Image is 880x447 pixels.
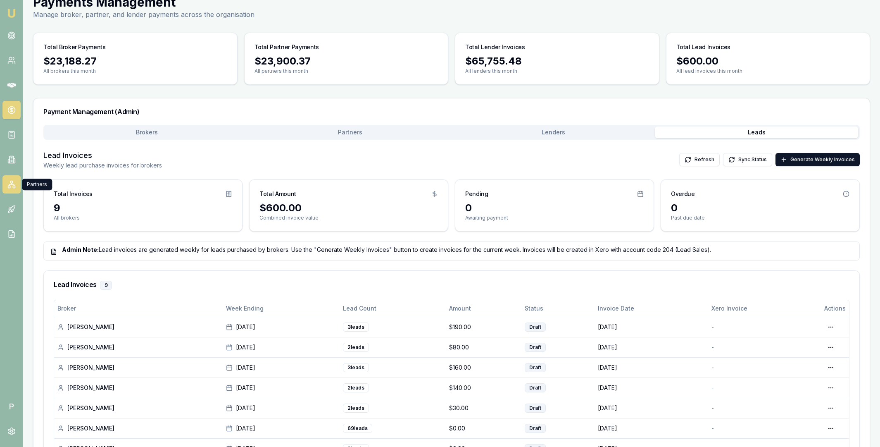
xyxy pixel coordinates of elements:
div: [DATE] [226,323,336,331]
td: [DATE] [595,337,708,357]
div: Draft [525,363,546,372]
div: Draft [525,343,546,352]
button: Generate Weekly Invoices [775,153,860,166]
p: All lead invoices this month [676,68,860,74]
p: Weekly lead purchase invoices for brokers [43,161,162,170]
div: [DATE] [226,404,336,412]
span: - [711,384,714,391]
h3: Overdue [671,190,695,198]
h3: Total Invoices [54,190,93,198]
h3: Total Amount [259,190,296,198]
div: $30.00 [449,404,518,412]
div: 0 [671,201,849,215]
th: Broker [54,300,223,317]
th: Xero Invoice [708,300,821,317]
div: $80.00 [449,343,518,351]
th: Invoice Date [595,300,708,317]
div: $160.00 [449,363,518,372]
div: 2 lead s [343,404,369,413]
h3: Total Broker Payments [43,43,106,51]
span: - [711,323,714,330]
div: Draft [525,424,546,433]
div: $140.00 [449,384,518,392]
h3: Lead Invoices [54,281,849,290]
div: 9 [54,201,232,215]
h3: Payment Management (Admin) [43,108,860,115]
button: Partners [248,127,452,138]
div: [DATE] [226,384,336,392]
div: [PERSON_NAME] [57,404,219,412]
div: $190.00 [449,323,518,331]
div: [DATE] [226,343,336,351]
button: Refresh [679,153,720,166]
p: Combined invoice value [259,215,438,221]
div: 69 lead s [343,424,372,433]
div: Draft [525,404,546,413]
th: Status [521,300,595,317]
p: All lenders this month [465,68,649,74]
p: Manage broker, partner, and lender payments across the organisation [33,10,254,19]
p: All partners this month [254,68,438,74]
h3: Lead Invoices [43,150,162,161]
div: [PERSON_NAME] [57,384,219,392]
div: [PERSON_NAME] [57,363,219,372]
button: Leads [655,127,858,138]
div: 3 lead s [343,323,369,332]
div: $23,900.37 [254,55,438,68]
p: Awaiting payment [465,215,644,221]
strong: Admin Note: [62,246,99,253]
span: - [711,404,714,411]
p: All brokers this month [43,68,227,74]
td: [DATE] [595,317,708,337]
p: All brokers [54,215,232,221]
div: $23,188.27 [43,55,227,68]
img: emu-icon-u.png [7,8,17,18]
div: [PERSON_NAME] [57,343,219,351]
div: 2 lead s [343,343,369,352]
span: - [711,425,714,432]
h3: Pending [465,190,488,198]
td: [DATE] [595,357,708,378]
td: [DATE] [595,378,708,398]
div: $600.00 [259,201,438,215]
span: P [2,397,21,416]
th: Lead Count [340,300,446,317]
div: [PERSON_NAME] [57,424,219,433]
h3: Total Lead Invoices [676,43,730,51]
p: Past due date [671,215,849,221]
button: Lenders [452,127,655,138]
div: Draft [525,323,546,332]
div: 3 lead s [343,363,369,372]
td: [DATE] [595,398,708,418]
div: Draft [525,383,546,392]
th: Actions [821,300,849,317]
div: $0.00 [449,424,518,433]
div: [DATE] [226,363,336,372]
h3: Total Lender Invoices [465,43,525,51]
div: 2 lead s [343,383,369,392]
div: 9 [100,281,112,290]
div: $600.00 [676,55,860,68]
span: - [711,344,714,351]
div: Partners [22,179,52,190]
button: Sync Status [723,153,772,166]
div: Lead invoices are generated weekly for leads purchased by brokers. Use the "Generate Weekly Invoi... [50,246,853,254]
div: [PERSON_NAME] [57,323,219,331]
th: Week Ending [223,300,340,317]
div: [DATE] [226,424,336,433]
button: Brokers [45,127,248,138]
span: - [711,364,714,371]
div: 0 [465,201,644,215]
div: $65,755.48 [465,55,649,68]
h3: Total Partner Payments [254,43,319,51]
td: [DATE] [595,418,708,438]
th: Amount [446,300,521,317]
